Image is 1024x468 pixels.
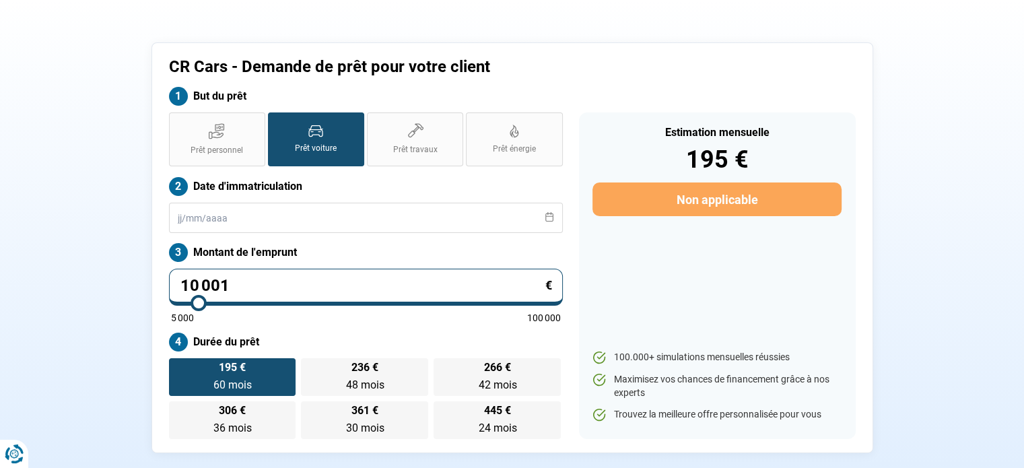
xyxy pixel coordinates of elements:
span: 24 mois [478,422,516,434]
li: Trouvez la meilleure offre personnalisée pour vous [592,408,841,422]
span: 36 mois [213,422,251,434]
input: jj/mm/aaaa [169,203,563,233]
span: 42 mois [478,378,516,391]
span: 195 € [219,362,246,373]
label: Date d'immatriculation [169,177,563,196]
span: 48 mois [345,378,384,391]
span: Prêt énergie [493,143,536,155]
span: Prêt personnel [191,145,243,156]
button: Non applicable [592,182,841,216]
li: 100.000+ simulations mensuelles réussies [592,351,841,364]
li: Maximisez vos chances de financement grâce à nos experts [592,373,841,399]
span: 445 € [484,405,511,416]
span: 60 mois [213,378,251,391]
span: 30 mois [345,422,384,434]
span: € [545,279,552,292]
span: 306 € [219,405,246,416]
div: 195 € [592,147,841,172]
span: 5 000 [171,313,194,323]
span: Prêt travaux [393,144,438,156]
span: 236 € [351,362,378,373]
span: 100 000 [527,313,561,323]
div: Estimation mensuelle [592,127,841,138]
span: 361 € [351,405,378,416]
label: But du prêt [169,87,563,106]
label: Durée du prêt [169,333,563,352]
label: Montant de l'emprunt [169,243,563,262]
span: Prêt voiture [295,143,337,154]
span: 266 € [484,362,511,373]
h1: CR Cars - Demande de prêt pour votre client [169,57,680,77]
